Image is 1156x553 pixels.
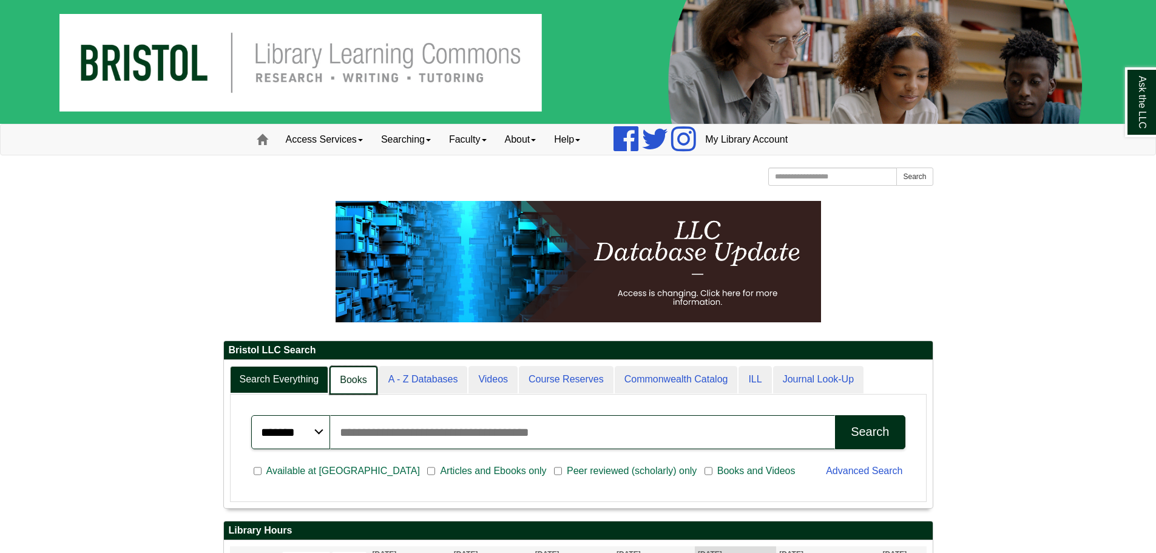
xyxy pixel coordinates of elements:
[379,366,468,393] a: A - Z Databases
[254,466,262,477] input: Available at [GEOGRAPHIC_DATA]
[519,366,613,393] a: Course Reserves
[440,124,496,155] a: Faculty
[372,124,440,155] a: Searching
[773,366,864,393] a: Journal Look-Up
[896,168,933,186] button: Search
[230,366,329,393] a: Search Everything
[545,124,589,155] a: Help
[705,466,712,477] input: Books and Videos
[336,201,821,322] img: HTML tutorial
[262,464,425,478] span: Available at [GEOGRAPHIC_DATA]
[615,366,738,393] a: Commonwealth Catalog
[851,425,889,439] div: Search
[224,341,933,360] h2: Bristol LLC Search
[435,464,551,478] span: Articles and Ebooks only
[562,464,701,478] span: Peer reviewed (scholarly) only
[277,124,372,155] a: Access Services
[330,366,377,395] a: Books
[427,466,435,477] input: Articles and Ebooks only
[712,464,800,478] span: Books and Videos
[826,466,902,476] a: Advanced Search
[224,521,933,540] h2: Library Hours
[835,415,905,449] button: Search
[554,466,562,477] input: Peer reviewed (scholarly) only
[496,124,546,155] a: About
[739,366,771,393] a: ILL
[468,366,518,393] a: Videos
[696,124,797,155] a: My Library Account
